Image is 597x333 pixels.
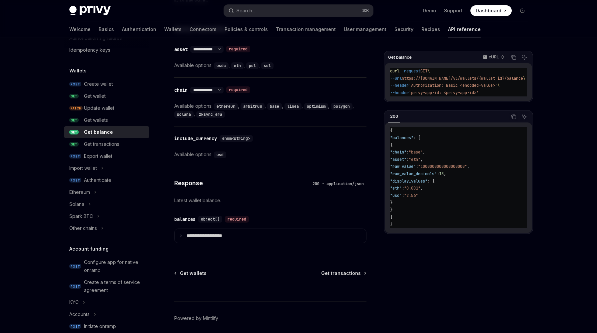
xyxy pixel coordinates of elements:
[84,128,113,136] div: Get balance
[444,171,446,177] span: ,
[174,110,196,118] div: ,
[390,164,416,169] span: "raw_value"
[321,270,366,277] a: Get transactions
[394,21,413,37] a: Security
[246,62,259,69] code: pol
[69,284,81,289] span: POST
[99,21,114,37] a: Basics
[423,149,425,155] span: ,
[69,67,87,75] h5: Wallets
[174,111,194,118] code: solana
[267,102,285,110] div: ,
[404,193,418,198] span: "2.56"
[390,90,409,95] span: --header
[331,102,355,110] div: ,
[390,193,402,198] span: "usd"
[439,171,444,177] span: 18
[69,21,91,37] a: Welcome
[64,276,149,296] a: POSTCreate a terms of service agreement
[310,181,366,187] div: 200 - application/json
[64,256,149,276] a: POSTConfigure app for native onramp
[402,186,404,191] span: :
[122,21,156,37] a: Authentication
[64,308,149,320] button: Accounts
[390,68,399,74] span: curl
[409,83,497,88] span: 'Authorization: Basic <encoded-value>'
[64,210,149,222] button: Spark BTC
[64,126,149,138] a: GETGet balance
[174,46,188,53] div: asset
[390,83,409,88] span: --header
[175,270,207,277] a: Get wallets
[390,186,402,191] span: "eth"
[444,7,462,14] a: Support
[241,102,267,110] div: ,
[420,157,423,162] span: ,
[69,6,111,15] img: dark logo
[196,111,225,118] code: zksync_era
[84,278,145,294] div: Create a terms of service agreement
[390,128,392,133] span: {
[69,130,79,135] span: GET
[390,200,392,205] span: }
[427,68,430,74] span: \
[64,114,149,126] a: GETGet wallets
[276,21,336,37] a: Transaction management
[267,103,282,110] code: base
[390,142,392,148] span: {
[64,162,149,174] button: Import wallet
[497,83,500,88] span: \
[390,207,392,213] span: }
[64,174,149,186] a: POSTAuthenticate
[388,112,400,120] div: 200
[174,216,196,223] div: balances
[174,61,366,69] div: Available options:
[174,197,366,205] p: Latest wallet balance.
[214,61,231,69] div: ,
[64,320,149,332] a: POSTInitiate onramp
[84,116,108,124] div: Get wallets
[174,135,217,142] div: include_currency
[402,193,404,198] span: :
[69,94,79,99] span: GET
[64,138,149,150] a: GETGet transactions
[304,103,328,110] code: optimism
[489,54,499,60] p: cURL
[285,103,301,110] code: linea
[476,7,501,14] span: Dashboard
[222,136,250,141] span: enum<string>
[467,164,469,169] span: ,
[413,135,420,140] span: : [
[174,87,188,93] div: chain
[304,102,331,110] div: ,
[69,46,110,54] div: Idempotency keys
[246,61,261,69] div: ,
[470,5,512,16] a: Dashboard
[448,21,481,37] a: API reference
[64,296,149,308] button: KYC
[64,44,149,56] a: Idempotency keys
[69,212,93,220] div: Spark BTC
[64,198,149,210] button: Solana
[420,68,427,74] span: GET
[423,7,436,14] a: Demo
[214,62,229,69] code: usdc
[84,140,119,148] div: Get transactions
[69,154,81,159] span: POST
[404,186,420,191] span: "0.001"
[509,112,518,121] button: Copy the contents from the code block
[174,315,218,322] a: Powered by Mintlify
[390,171,437,177] span: "raw_value_decimals"
[64,90,149,102] a: GETGet wallet
[69,118,79,123] span: GET
[520,112,529,121] button: Ask AI
[402,76,523,81] span: https://[DOMAIN_NAME]/v1/wallets/{wallet_id}/balance
[390,149,406,155] span: "chain"
[84,176,111,184] div: Authenticate
[174,150,366,158] div: Available options:
[344,21,386,37] a: User management
[321,270,361,277] span: Get transactions
[190,21,217,37] a: Connectors
[226,46,250,52] div: required
[418,164,467,169] span: "1000000000000000000"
